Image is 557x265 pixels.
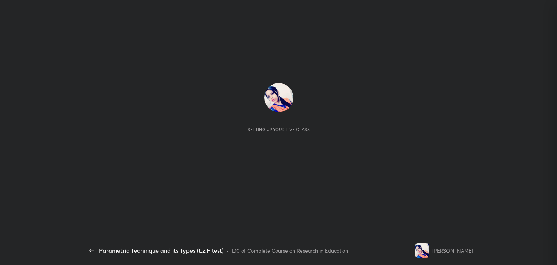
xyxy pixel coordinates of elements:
div: [PERSON_NAME] [432,247,473,254]
div: L10 of Complete Course on Research in Education [232,247,348,254]
img: 3ec007b14afa42208d974be217fe0491.jpg [415,243,429,258]
div: Setting up your live class [248,127,310,132]
div: • [227,247,229,254]
img: 3ec007b14afa42208d974be217fe0491.jpg [264,83,293,112]
div: Parametric Technique and its Types (t,z,F test) [99,246,224,255]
